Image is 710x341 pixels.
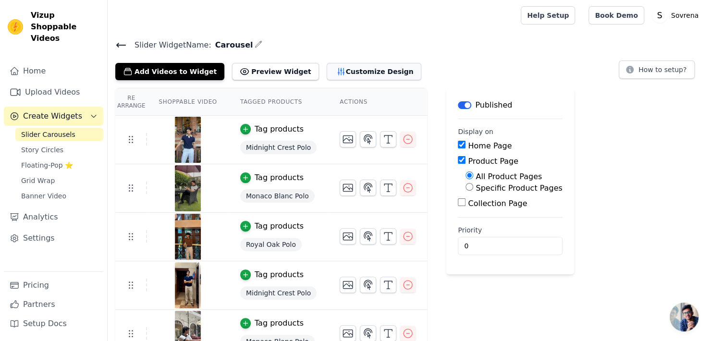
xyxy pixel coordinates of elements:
button: Change Thumbnail [340,277,356,293]
button: Customize Design [327,63,421,80]
a: Story Circles [15,143,103,157]
a: Banner Video [15,189,103,203]
a: Analytics [4,207,103,227]
span: Midnight Crest Polo [240,286,317,300]
a: Home [4,61,103,81]
div: Open chat [670,303,698,331]
span: Midnight Crest Polo [240,141,317,154]
p: Published [475,99,512,111]
span: Banner Video [21,191,66,201]
p: Sovrena [667,7,702,24]
button: Tag products [240,220,304,232]
th: Re Arrange [115,88,147,116]
img: reel-preview-d84f19-69.myshopify.com-3634484660736558818_4868986800.jpeg [174,117,201,163]
button: Tag products [240,172,304,183]
span: Slider Carousels [21,130,75,139]
a: How to setup? [619,67,695,76]
img: reel-preview-d84f19-69.myshopify.com-3519895647820742326_12538074455.jpeg [174,262,201,308]
a: Setup Docs [4,314,103,333]
span: Grid Wrap [21,176,55,185]
span: Floating-Pop ⭐ [21,160,73,170]
label: Home Page [468,141,512,150]
span: Story Circles [21,145,63,155]
a: Partners [4,295,103,314]
a: Book Demo [588,6,644,24]
button: Tag products [240,269,304,280]
span: Create Widgets [23,110,82,122]
button: Change Thumbnail [340,180,356,196]
div: Tag products [255,172,304,183]
button: Change Thumbnail [340,228,356,244]
span: Monaco Blanc Polo [240,189,315,203]
label: Priority [458,225,562,235]
img: reel-preview-d84f19-69.myshopify.com-3632989958623234673_68202033507.jpeg [174,165,201,211]
a: Settings [4,229,103,248]
span: Vizup Shoppable Videos [31,10,99,44]
label: Product Page [468,157,518,166]
img: Vizup [8,19,23,35]
label: Specific Product Pages [476,183,562,193]
div: Edit Name [255,38,262,51]
span: Slider Widget Name: [127,39,211,51]
label: All Product Pages [476,172,542,181]
button: Add Videos to Widget [115,63,224,80]
button: Create Widgets [4,107,103,126]
a: Slider Carousels [15,128,103,141]
th: Tagged Products [229,88,328,116]
label: Collection Page [468,199,527,208]
button: Tag products [240,317,304,329]
img: reel-preview-d84f19-69.myshopify.com-3611098982015448607_68202033507.jpeg [174,214,201,260]
button: How to setup? [619,61,695,79]
button: S Sovrena [652,7,702,24]
div: Tag products [255,123,304,135]
div: Tag products [255,317,304,329]
a: Pricing [4,276,103,295]
a: Help Setup [521,6,575,24]
th: Shoppable Video [147,88,228,116]
text: S [657,11,662,20]
button: Tag products [240,123,304,135]
legend: Display on [458,127,493,136]
a: Floating-Pop ⭐ [15,158,103,172]
span: Royal Oak Polo [240,238,302,251]
button: Preview Widget [232,63,318,80]
div: Tag products [255,220,304,232]
button: Change Thumbnail [340,131,356,147]
a: Upload Videos [4,83,103,102]
span: Carousel [211,39,253,51]
div: Tag products [255,269,304,280]
th: Actions [328,88,427,116]
a: Grid Wrap [15,174,103,187]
